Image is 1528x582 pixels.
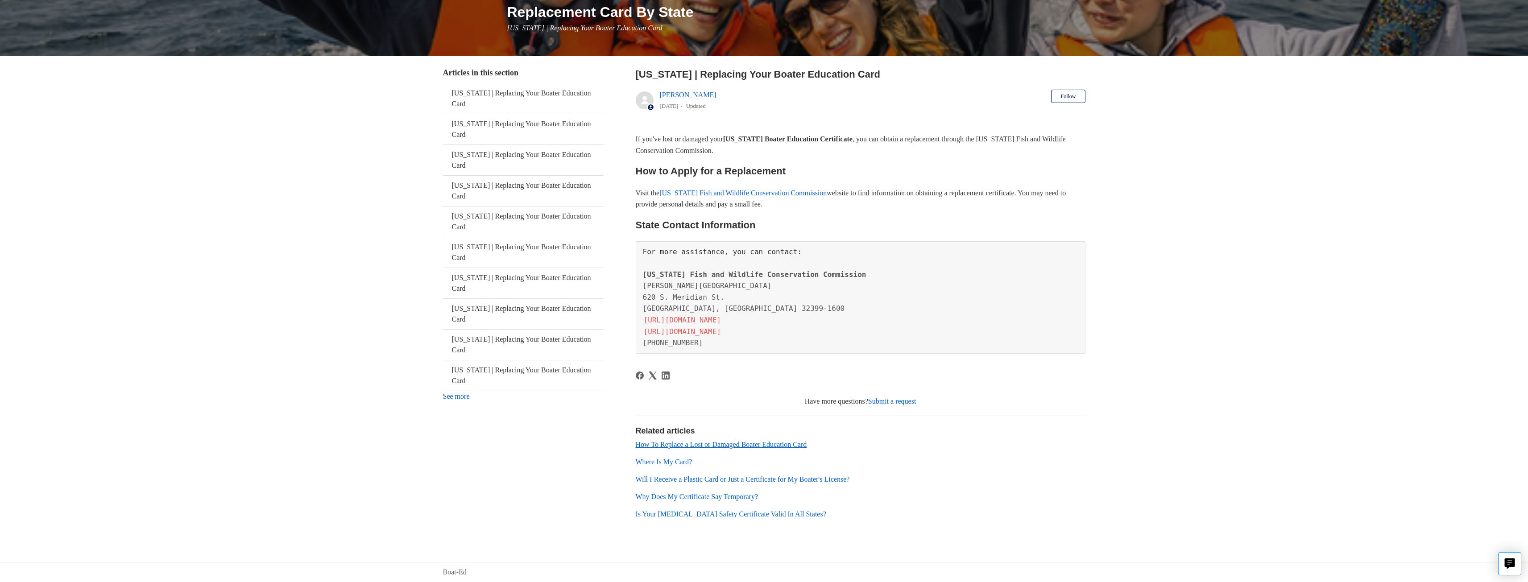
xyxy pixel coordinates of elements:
[443,83,604,114] a: [US_STATE] | Replacing Your Boater Education Card
[443,567,467,578] a: Boat-Ed
[1498,552,1521,575] button: Live chat
[636,475,850,483] a: Will I Receive a Plastic Card or Just a Certificate for My Boater's License?
[660,91,716,99] a: [PERSON_NAME]
[636,441,807,448] a: How To Replace a Lost or Damaged Boater Education Card
[636,371,644,380] svg: Share this page on Facebook
[723,135,853,143] strong: [US_STATE] Boater Education Certificate
[660,103,679,109] time: 05/23/2024, 10:55
[649,371,657,380] svg: Share this page on X Corp
[649,371,657,380] a: X Corp
[643,338,703,347] span: [PHONE_NUMBER]
[443,176,604,206] a: [US_STATE] | Replacing Your Boater Education Card
[643,270,866,279] span: [US_STATE] Fish and Wildlife Conservation Commission
[868,397,916,405] a: Submit a request
[662,371,670,380] a: LinkedIn
[443,68,518,77] span: Articles in this section
[507,24,663,32] span: [US_STATE] | Replacing Your Boater Education Card
[662,371,670,380] svg: Share this page on LinkedIn
[686,103,706,109] li: Updated
[643,293,845,313] span: 620 S. Meridian St. [GEOGRAPHIC_DATA], [GEOGRAPHIC_DATA] 32399-1600
[443,299,604,329] a: [US_STATE] | Replacing Your Boater Education Card
[636,217,1085,233] h2: State Contact Information
[643,315,722,325] a: [URL][DOMAIN_NAME]
[443,360,604,391] a: [US_STATE] | Replacing Your Boater Education Card
[636,187,1085,210] p: Visit the website to find information on obtaining a replacement certificate. You may need to pro...
[636,493,758,500] a: Why Does My Certificate Say Temporary?
[636,133,1085,156] p: If you've lost or damaged your , you can obtain a replacement through the [US_STATE] Fish and Wil...
[636,458,692,466] a: Where Is My Card?
[443,114,604,144] a: [US_STATE] | Replacing Your Boater Education Card
[636,396,1085,407] div: Have more questions?
[443,237,604,268] a: [US_STATE] | Replacing Your Boater Education Card
[443,330,604,360] a: [US_STATE] | Replacing Your Boater Education Card
[636,425,1085,437] h2: Related articles
[636,371,644,380] a: Facebook
[443,392,470,400] a: See more
[636,510,826,518] a: Is Your [MEDICAL_DATA] Safety Certificate Valid In All States?
[443,268,604,298] a: [US_STATE] | Replacing Your Boater Education Card
[659,189,827,197] a: [US_STATE] Fish and Wildlife Conservation Commission
[643,326,722,337] a: [URL][DOMAIN_NAME]
[443,206,604,237] a: [US_STATE] | Replacing Your Boater Education Card
[1051,90,1085,103] button: Follow Article
[636,163,1085,179] h2: How to Apply for a Replacement
[507,1,1085,23] h1: Replacement Card By State
[643,281,772,290] span: [PERSON_NAME][GEOGRAPHIC_DATA]
[636,241,1085,354] pre: For more assistance, you can contact:
[443,145,604,175] a: [US_STATE] | Replacing Your Boater Education Card
[636,67,1085,82] h2: Florida | Replacing Your Boater Education Card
